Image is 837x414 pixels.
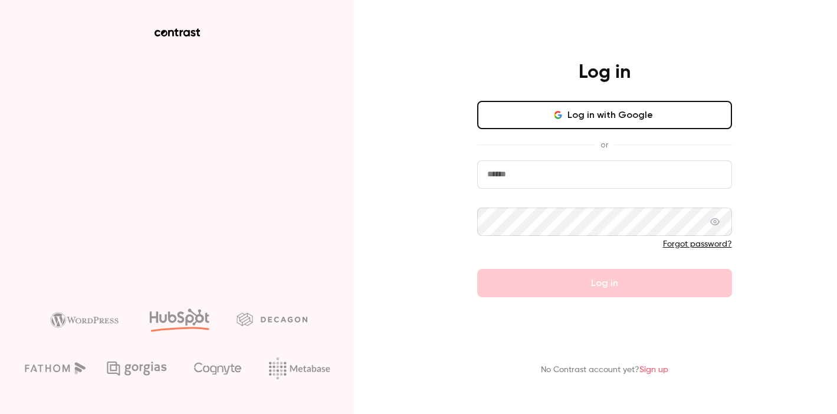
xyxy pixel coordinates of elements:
button: Log in with Google [477,101,732,129]
span: or [595,139,614,151]
a: Sign up [639,366,668,374]
a: Forgot password? [663,240,732,248]
p: No Contrast account yet? [541,364,668,376]
img: decagon [237,313,307,326]
h4: Log in [579,61,631,84]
